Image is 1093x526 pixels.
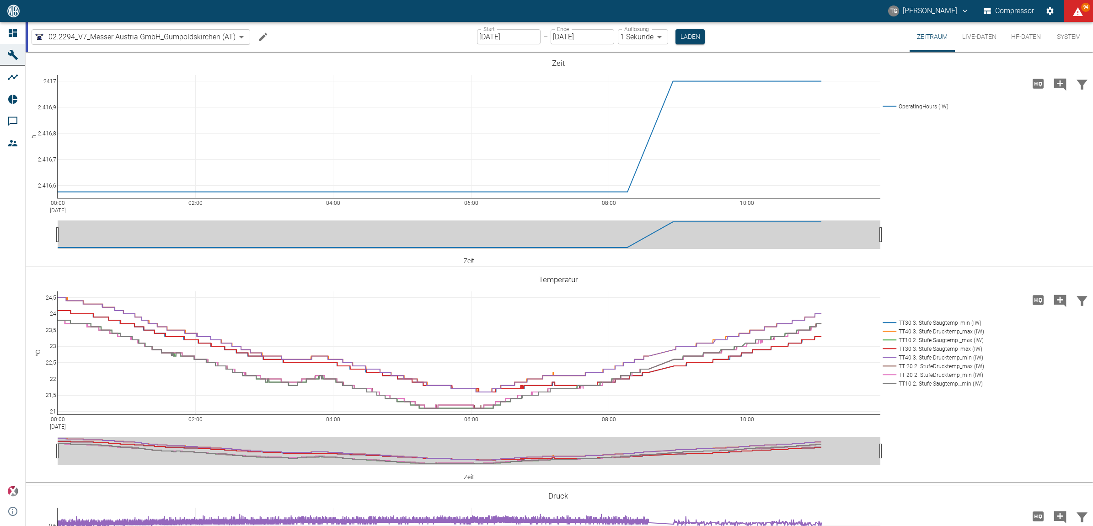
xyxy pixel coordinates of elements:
[624,25,649,33] label: Auflösung
[1027,511,1049,520] span: Hohe Auflösung
[543,32,548,42] p: –
[982,3,1036,19] button: Compressor
[1027,295,1049,304] span: Hohe Auflösung
[551,29,614,44] input: DD.MM.YYYY
[7,486,18,497] img: Xplore Logo
[888,5,899,16] div: TG
[1049,72,1071,96] button: Kommentar hinzufügen
[910,22,955,52] button: Zeitraum
[483,25,495,33] label: Start
[34,32,236,43] a: 02.2294_V7_Messer Austria GmbH_Gumpoldskirchen (AT)
[1071,72,1093,96] button: Daten filtern
[48,32,236,42] span: 02.2294_V7_Messer Austria GmbH_Gumpoldskirchen (AT)
[1027,79,1049,87] span: Hohe Auflösung
[887,3,970,19] button: thomas.gregoir@neuman-esser.com
[1004,22,1048,52] button: HF-Daten
[1042,3,1058,19] button: Einstellungen
[477,29,541,44] input: DD.MM.YYYY
[955,22,1004,52] button: Live-Daten
[1071,288,1093,312] button: Daten filtern
[1049,288,1071,312] button: Kommentar hinzufügen
[254,28,272,46] button: Machine bearbeiten
[6,5,21,17] img: logo
[675,29,705,44] button: Laden
[557,25,569,33] label: Ende
[1048,22,1089,52] button: System
[1081,3,1090,12] span: 94
[618,29,668,44] div: 1 Sekunde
